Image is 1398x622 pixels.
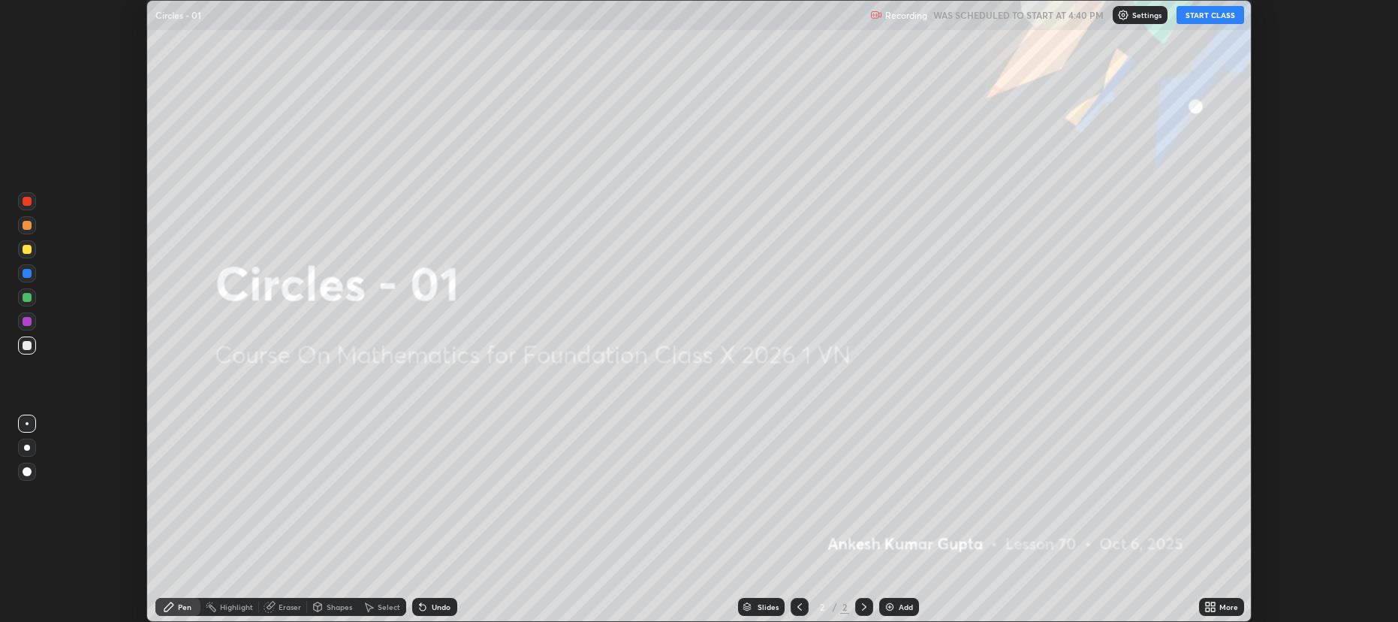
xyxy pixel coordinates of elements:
[178,603,191,611] div: Pen
[758,603,779,611] div: Slides
[870,9,882,21] img: recording.375f2c34.svg
[885,10,927,21] p: Recording
[327,603,352,611] div: Shapes
[220,603,253,611] div: Highlight
[378,603,400,611] div: Select
[884,601,896,613] img: add-slide-button
[833,602,837,611] div: /
[1117,9,1129,21] img: class-settings-icons
[899,603,913,611] div: Add
[279,603,301,611] div: Eraser
[933,8,1104,22] h5: WAS SCHEDULED TO START AT 4:40 PM
[155,9,201,21] p: Circles - 01
[432,603,450,611] div: Undo
[1219,603,1238,611] div: More
[815,602,830,611] div: 2
[1132,11,1161,19] p: Settings
[1177,6,1244,24] button: START CLASS
[840,600,849,614] div: 2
